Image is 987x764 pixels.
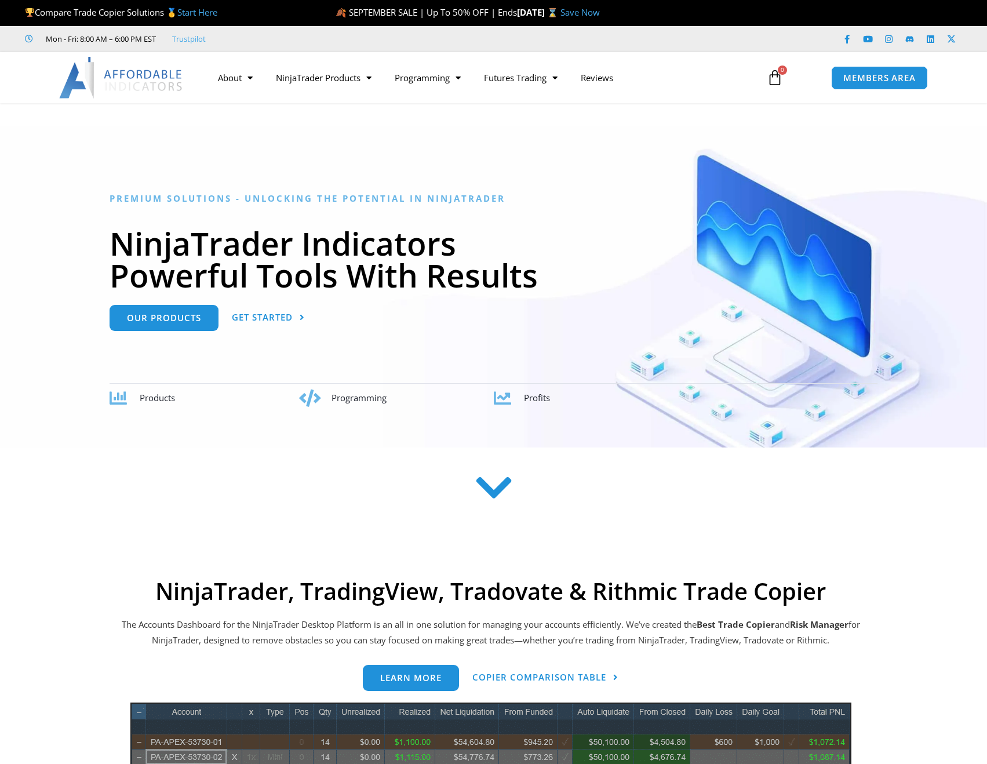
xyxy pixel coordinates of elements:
[120,577,862,605] h2: NinjaTrader, TradingView, Tradovate & Rithmic Trade Copier
[790,619,848,630] strong: Risk Manager
[140,392,175,403] span: Products
[472,673,606,682] span: Copier Comparison Table
[560,6,600,18] a: Save Now
[206,64,753,91] nav: Menu
[697,619,775,630] b: Best Trade Copier
[232,305,305,331] a: Get Started
[110,227,877,291] h1: NinjaTrader Indicators Powerful Tools With Results
[363,665,459,691] a: Learn more
[831,66,928,90] a: MEMBERS AREA
[749,61,800,94] a: 0
[110,305,218,331] a: Our Products
[380,674,442,682] span: Learn more
[383,64,472,91] a: Programming
[120,617,862,649] p: The Accounts Dashboard for the NinjaTrader Desktop Platform is an all in one solution for managin...
[569,64,625,91] a: Reviews
[843,74,916,82] span: MEMBERS AREA
[43,32,156,46] span: Mon - Fri: 8:00 AM – 6:00 PM EST
[524,392,550,403] span: Profits
[59,57,184,99] img: LogoAI | Affordable Indicators – NinjaTrader
[264,64,383,91] a: NinjaTrader Products
[472,64,569,91] a: Futures Trading
[26,8,34,17] img: 🏆
[332,392,387,403] span: Programming
[336,6,517,18] span: 🍂 SEPTEMBER SALE | Up To 50% OFF | Ends
[110,193,877,204] h6: Premium Solutions - Unlocking the Potential in NinjaTrader
[232,313,293,322] span: Get Started
[127,314,201,322] span: Our Products
[778,66,787,75] span: 0
[472,665,618,691] a: Copier Comparison Table
[517,6,560,18] strong: [DATE] ⌛
[177,6,217,18] a: Start Here
[172,32,206,46] a: Trustpilot
[25,6,217,18] span: Compare Trade Copier Solutions 🥇
[206,64,264,91] a: About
